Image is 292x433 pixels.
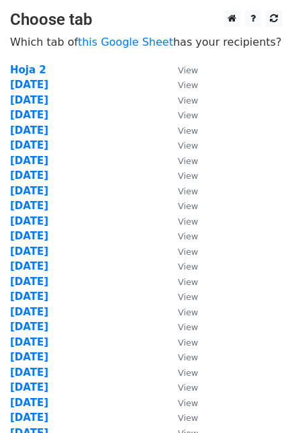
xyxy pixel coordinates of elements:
small: View [178,231,198,241]
a: [DATE] [10,276,48,288]
a: View [164,139,198,151]
a: [DATE] [10,155,48,167]
small: View [178,216,198,227]
a: View [164,381,198,393]
small: View [178,247,198,257]
a: View [164,109,198,121]
a: [DATE] [10,230,48,242]
small: View [178,262,198,272]
a: View [164,306,198,318]
a: [DATE] [10,109,48,121]
a: View [164,411,198,424]
small: View [178,413,198,423]
a: [DATE] [10,245,48,258]
a: View [164,245,198,258]
a: View [164,155,198,167]
small: View [178,398,198,408]
small: View [178,307,198,317]
a: View [164,124,198,136]
a: [DATE] [10,321,48,333]
a: [DATE] [10,381,48,393]
a: View [164,200,198,212]
a: [DATE] [10,215,48,227]
small: View [178,201,198,211]
small: View [178,126,198,136]
a: [DATE] [10,336,48,348]
a: [DATE] [10,260,48,272]
a: [DATE] [10,124,48,136]
a: View [164,260,198,272]
a: View [164,230,198,242]
small: View [178,383,198,393]
a: [DATE] [10,185,48,197]
a: View [164,94,198,106]
a: View [164,79,198,91]
a: [DATE] [10,366,48,379]
h3: Choose tab [10,10,282,30]
small: View [178,338,198,348]
a: View [164,397,198,409]
small: View [178,80,198,90]
a: View [164,351,198,363]
a: View [164,169,198,182]
small: View [178,156,198,166]
a: [DATE] [10,351,48,363]
small: View [178,322,198,332]
a: [DATE] [10,94,48,106]
small: View [178,110,198,120]
a: View [164,366,198,379]
small: View [178,352,198,362]
p: Which tab of has your recipients? [10,35,282,49]
small: View [178,141,198,151]
small: View [178,186,198,196]
a: View [164,276,198,288]
small: View [178,368,198,378]
a: View [164,215,198,227]
a: [DATE] [10,397,48,409]
a: [DATE] [10,200,48,212]
small: View [178,65,198,75]
small: View [178,292,198,302]
small: View [178,95,198,106]
a: [DATE] [10,139,48,151]
a: this Google Sheet [78,36,173,48]
a: [DATE] [10,79,48,91]
a: View [164,64,198,76]
a: [DATE] [10,306,48,318]
a: View [164,336,198,348]
a: View [164,185,198,197]
a: [DATE] [10,411,48,424]
small: View [178,277,198,287]
a: [DATE] [10,290,48,303]
a: [DATE] [10,169,48,182]
a: Hoja 2 [10,64,46,76]
small: View [178,171,198,181]
a: View [164,290,198,303]
a: View [164,321,198,333]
